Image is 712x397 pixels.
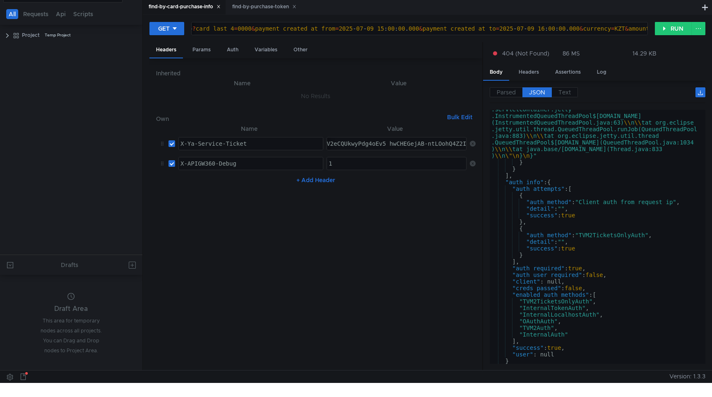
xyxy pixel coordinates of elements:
[669,371,705,383] span: Version: 1.3.3
[483,65,509,81] div: Body
[558,89,571,96] span: Text
[156,114,444,124] h6: Own
[149,42,183,58] div: Headers
[497,89,516,96] span: Parsed
[149,22,184,35] button: GET
[548,65,587,80] div: Assertions
[163,78,322,88] th: Name
[186,42,217,58] div: Params
[6,9,18,19] button: All
[45,29,71,41] div: Temp Project
[633,50,657,57] div: 14.29 KB
[149,2,221,11] div: find-by-card-purchase-info
[21,9,51,19] button: Requests
[322,78,476,88] th: Value
[71,9,96,19] button: Scripts
[444,112,476,122] button: Bulk Edit
[22,29,40,41] div: Project
[301,92,330,100] nz-embed-empty: No Results
[232,2,296,11] div: find-by-purchase-token
[53,9,68,19] button: Api
[287,42,314,58] div: Other
[590,65,613,80] div: Log
[655,22,692,35] button: RUN
[248,42,284,58] div: Variables
[563,50,580,57] div: 86 MS
[529,89,545,96] span: JSON
[156,68,476,78] h6: Inherited
[293,175,339,185] button: + Add Header
[175,124,323,134] th: Name
[502,49,549,58] span: 404 (Not Found)
[158,24,170,33] div: GET
[61,260,78,270] div: Drafts
[323,124,467,134] th: Value
[220,42,245,58] div: Auth
[512,65,546,80] div: Headers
